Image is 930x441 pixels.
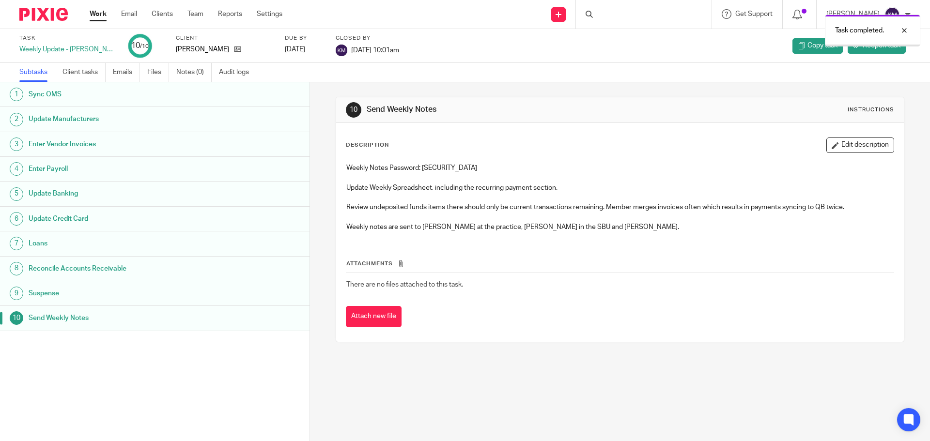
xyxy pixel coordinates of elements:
a: Client tasks [62,63,106,82]
img: Pixie [19,8,68,21]
h1: Enter Payroll [29,162,210,176]
a: Clients [152,9,173,19]
div: 9 [10,287,23,300]
p: [PERSON_NAME] [176,45,229,54]
div: 10 [346,102,361,118]
h1: Update Manufacturers [29,112,210,126]
a: Subtasks [19,63,55,82]
a: Emails [113,63,140,82]
a: Audit logs [219,63,256,82]
div: 2 [10,113,23,126]
button: Attach new file [346,306,402,328]
h1: Update Credit Card [29,212,210,226]
a: Settings [257,9,282,19]
h1: Loans [29,236,210,251]
h1: Reconcile Accounts Receivable [29,261,210,276]
div: 4 [10,162,23,176]
span: [DATE] 10:01am [351,46,399,53]
div: 10 [131,40,149,51]
label: Due by [285,34,324,42]
div: 3 [10,137,23,151]
img: svg%3E [884,7,900,22]
span: There are no files attached to this task. [346,281,463,288]
a: Notes (0) [176,63,212,82]
p: Weekly Notes Password: [SECURITY_DATA] [346,163,893,173]
label: Client [176,34,273,42]
h1: Suspense [29,286,210,301]
h1: Send Weekly Notes [29,311,210,325]
p: Description [346,141,389,149]
div: 8 [10,262,23,275]
div: [DATE] [285,45,324,54]
span: Attachments [346,261,393,266]
p: Weekly notes are sent to [PERSON_NAME] at the practice, [PERSON_NAME] in the SBU and [PERSON_NAME]. [346,222,893,232]
div: Instructions [848,106,894,114]
div: 5 [10,187,23,201]
h1: Send Weekly Notes [367,105,641,115]
a: Reports [218,9,242,19]
h1: Sync OMS [29,87,210,102]
p: Review undeposited funds items there should only be current transactions remaining. Member merges... [346,202,893,212]
a: Team [187,9,203,19]
div: 1 [10,88,23,101]
small: /10 [140,44,149,49]
a: Files [147,63,169,82]
a: Work [90,9,107,19]
label: Closed by [336,34,399,42]
label: Task [19,34,116,42]
h1: Enter Vendor Invoices [29,137,210,152]
a: Email [121,9,137,19]
div: Weekly Update - [PERSON_NAME] [19,45,116,54]
div: 7 [10,237,23,250]
p: Update Weekly Spreadsheet, including the recurring payment section. [346,183,893,193]
img: svg%3E [336,45,347,56]
div: 10 [10,311,23,325]
button: Edit description [826,137,894,153]
h1: Update Banking [29,186,210,201]
div: 6 [10,212,23,226]
p: Task completed. [835,26,884,35]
